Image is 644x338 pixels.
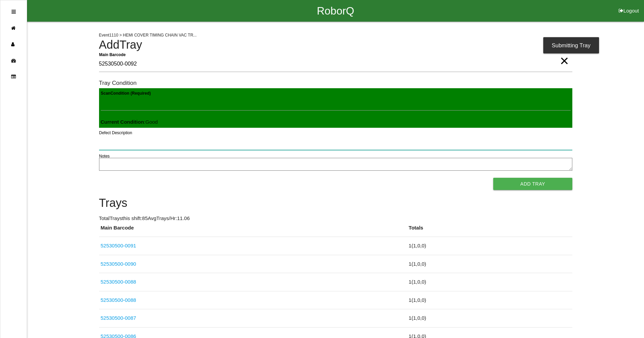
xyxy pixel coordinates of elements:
[11,4,16,20] div: Open
[101,279,136,285] a: 52530500-0088
[101,119,144,125] b: Current Condition
[101,315,136,321] a: 52530500-0087
[560,47,569,61] span: Clear Input
[493,178,572,190] button: Add Tray
[99,215,572,222] p: Total Trays this shift: 85 Avg Trays /Hr: 11.06
[99,224,407,237] th: Main Barcode
[407,273,572,291] td: 1 ( 1 , 0 , 0 )
[99,80,572,86] h6: Tray Condition
[99,52,126,57] b: Main Barcode
[99,197,572,210] h4: Trays
[101,119,158,125] span: : Good
[99,153,110,159] label: Notes
[407,224,572,237] th: Totals
[99,39,572,51] h4: Add Tray
[101,297,136,303] a: 52530500-0088
[99,130,132,136] label: Defect Description
[407,291,572,309] td: 1 ( 1 , 0 , 0 )
[407,237,572,255] td: 1 ( 1 , 0 , 0 )
[99,56,572,72] input: Required
[407,309,572,328] td: 1 ( 1 , 0 , 0 )
[407,255,572,273] td: 1 ( 1 , 0 , 0 )
[543,37,599,53] div: Submitting Tray
[101,261,136,267] a: 52530500-0090
[101,243,136,248] a: 52530500-0091
[101,91,151,96] b: Scan Condition (Required)
[99,33,197,38] span: Event 1110 > HEMI COVER TIMING CHAIN VAC TR...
